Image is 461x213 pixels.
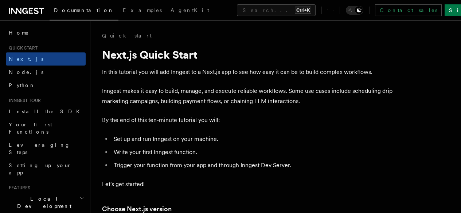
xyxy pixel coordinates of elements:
button: Local Development [6,192,86,213]
span: Features [6,185,30,191]
li: Trigger your function from your app and through Inngest Dev Server. [112,160,394,170]
li: Set up and run Inngest on your machine. [112,134,394,144]
a: AgentKit [166,2,214,20]
a: Your first Functions [6,118,86,138]
a: Install the SDK [6,105,86,118]
button: Search...Ctrl+K [237,4,316,16]
span: Examples [123,7,162,13]
span: Node.js [9,69,43,75]
span: Quick start [6,45,38,51]
a: Next.js [6,52,86,66]
a: Home [6,26,86,39]
kbd: Ctrl+K [295,7,311,14]
span: Documentation [54,7,114,13]
p: In this tutorial you will add Inngest to a Next.js app to see how easy it can be to build complex... [102,67,394,77]
span: Install the SDK [9,109,84,114]
span: AgentKit [171,7,209,13]
h1: Next.js Quick Start [102,48,394,61]
a: Examples [118,2,166,20]
span: Home [9,29,29,36]
a: Python [6,79,86,92]
p: By the end of this ten-minute tutorial you will: [102,115,394,125]
span: Inngest tour [6,98,41,103]
button: Toggle dark mode [346,6,363,15]
span: Your first Functions [9,122,52,135]
span: Setting up your app [9,162,71,175]
span: Next.js [9,56,43,62]
a: Setting up your app [6,159,86,179]
a: Leveraging Steps [6,138,86,159]
p: Inngest makes it easy to build, manage, and execute reliable workflows. Some use cases include sc... [102,86,394,106]
a: Documentation [50,2,118,20]
p: Let's get started! [102,179,394,189]
a: Quick start [102,32,152,39]
span: Python [9,82,35,88]
a: Node.js [6,66,86,79]
li: Write your first Inngest function. [112,147,394,157]
span: Local Development [6,195,79,210]
span: Leveraging Steps [9,142,70,155]
a: Contact sales [375,4,442,16]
